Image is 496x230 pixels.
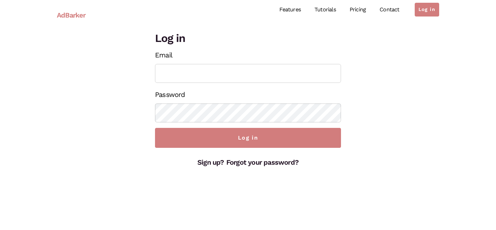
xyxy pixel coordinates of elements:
[155,49,172,61] label: Email
[197,158,224,166] a: Sign up?
[155,30,341,46] h2: Log in
[155,128,341,148] input: Log in
[415,3,439,17] a: Log in
[57,7,86,23] a: AdBarker
[226,158,299,166] a: Forgot your password?
[155,88,185,101] label: Password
